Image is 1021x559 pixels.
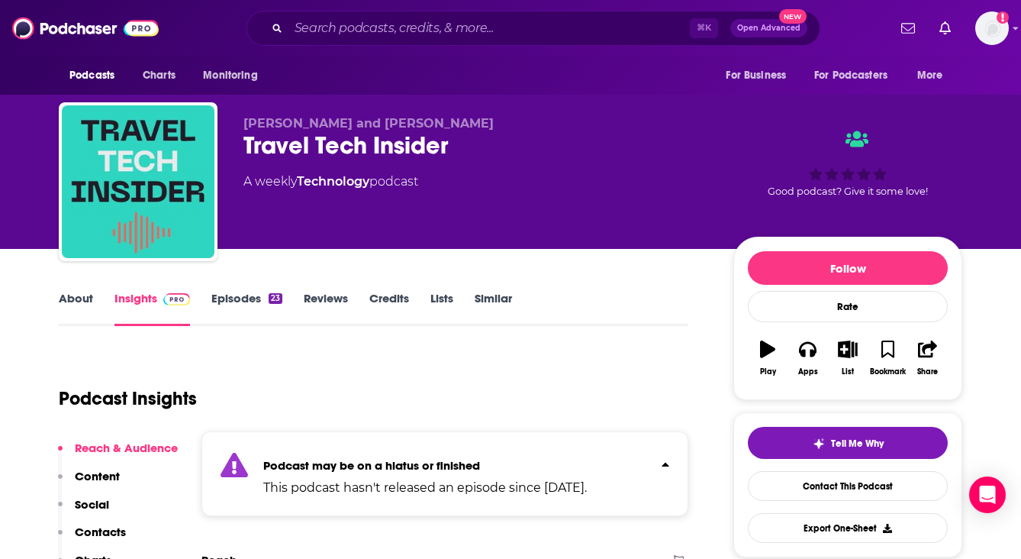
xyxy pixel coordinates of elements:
[842,367,854,376] div: List
[975,11,1009,45] button: Show profile menu
[12,14,159,43] img: Podchaser - Follow, Share and Rate Podcasts
[75,525,126,539] p: Contacts
[69,65,114,86] span: Podcasts
[59,61,134,90] button: open menu
[211,291,282,326] a: Episodes23
[75,469,120,483] p: Content
[787,331,827,386] button: Apps
[870,367,906,376] div: Bookmark
[58,441,178,469] button: Reach & Audience
[58,469,120,497] button: Content
[304,291,348,326] a: Reviews
[75,497,109,512] p: Social
[831,438,884,450] span: Tell Me Why
[690,18,718,38] span: ⌘ K
[243,116,494,131] span: [PERSON_NAME] and [PERSON_NAME]
[768,186,928,197] span: Good podcast? Give it some love!
[269,293,282,304] div: 23
[813,438,825,450] img: tell me why sparkle
[733,116,962,211] div: Good podcast? Give it some love!
[243,173,418,191] div: A weekly podcast
[58,497,109,525] button: Social
[201,431,688,516] section: Click to expand status details
[59,387,197,410] h1: Podcast Insights
[975,11,1009,45] span: Logged in as philtrina.farquharson
[828,331,868,386] button: List
[726,65,786,86] span: For Business
[748,291,948,322] div: Rate
[62,105,214,258] img: Travel Tech Insider
[779,9,807,24] span: New
[737,24,800,32] span: Open Advanced
[203,65,257,86] span: Monitoring
[163,293,190,305] img: Podchaser Pro
[997,11,1009,24] svg: Add a profile image
[369,291,409,326] a: Credits
[263,479,587,497] p: This podcast hasn't released an episode since [DATE].
[868,331,907,386] button: Bookmark
[917,367,938,376] div: Share
[975,11,1009,45] img: User Profile
[933,15,957,41] a: Show notifications dropdown
[192,61,277,90] button: open menu
[748,251,948,285] button: Follow
[748,513,948,543] button: Export One-Sheet
[969,477,1006,513] div: Open Intercom Messenger
[59,291,93,326] a: About
[75,441,178,455] p: Reach & Audience
[908,331,948,386] button: Share
[297,174,369,189] a: Technology
[288,16,690,40] input: Search podcasts, credits, & more...
[246,11,820,46] div: Search podcasts, credits, & more...
[907,61,962,90] button: open menu
[804,61,910,90] button: open menu
[475,291,512,326] a: Similar
[143,65,176,86] span: Charts
[58,525,126,553] button: Contacts
[917,65,943,86] span: More
[263,458,480,473] strong: Podcast may be on a hiatus or finished
[715,61,805,90] button: open menu
[133,61,185,90] a: Charts
[730,19,807,37] button: Open AdvancedNew
[748,331,787,386] button: Play
[748,427,948,459] button: tell me why sparkleTell Me Why
[798,367,818,376] div: Apps
[760,367,776,376] div: Play
[895,15,921,41] a: Show notifications dropdown
[114,291,190,326] a: InsightsPodchaser Pro
[814,65,887,86] span: For Podcasters
[748,471,948,501] a: Contact This Podcast
[430,291,453,326] a: Lists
